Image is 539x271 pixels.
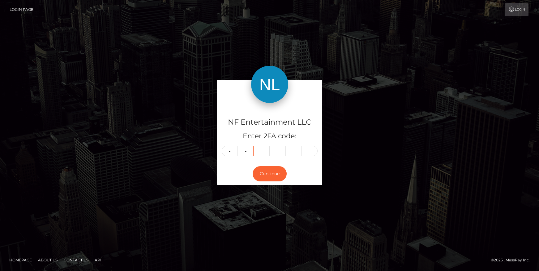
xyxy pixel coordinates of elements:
div: © 2025 , MassPay Inc. [491,257,534,264]
a: Login Page [10,3,33,16]
img: NF Entertainment LLC [251,66,288,103]
button: Continue [253,166,287,181]
h4: NF Entertainment LLC [222,117,318,128]
a: Contact Us [61,255,91,265]
a: API [92,255,104,265]
a: Login [505,3,528,16]
h5: Enter 2FA code: [222,131,318,141]
a: About Us [36,255,60,265]
a: Homepage [7,255,34,265]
